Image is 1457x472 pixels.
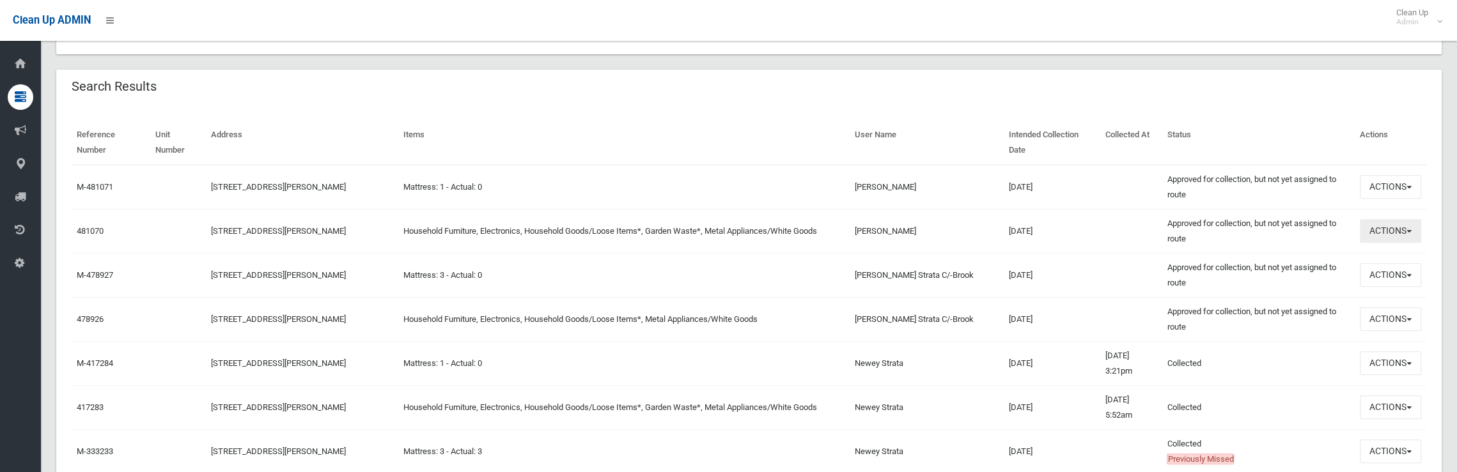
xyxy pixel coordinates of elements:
a: M-333233 [77,446,113,456]
td: Newey Strata [850,341,1004,385]
span: Clean Up [1390,8,1441,27]
span: Previously Missed [1167,453,1234,464]
a: M-478927 [77,270,113,280]
td: [PERSON_NAME] [850,165,1004,209]
td: [DATE] [1004,341,1100,385]
th: Intended Collection Date [1004,121,1100,165]
button: Actions [1360,395,1421,419]
td: Household Furniture, Electronics, Household Goods/Loose Items*, Garden Waste*, Metal Appliances/W... [398,209,850,253]
td: Mattress: 1 - Actual: 0 [398,165,850,209]
td: Approved for collection, but not yet assigned to route [1162,297,1355,341]
td: Mattress: 1 - Actual: 0 [398,341,850,385]
td: [PERSON_NAME] Strata C/-Brook [850,253,1004,297]
td: [PERSON_NAME] [850,209,1004,253]
td: [DATE] 5:52am [1100,385,1162,429]
td: Household Furniture, Electronics, Household Goods/Loose Items*, Metal Appliances/White Goods [398,297,850,341]
a: [STREET_ADDRESS][PERSON_NAME] [211,270,346,280]
a: 478926 [77,314,104,324]
a: M-481071 [77,182,113,192]
button: Actions [1360,263,1421,287]
td: Mattress: 3 - Actual: 0 [398,253,850,297]
td: [DATE] [1004,297,1100,341]
a: 481070 [77,226,104,236]
td: [DATE] [1004,209,1100,253]
button: Actions [1360,175,1421,199]
td: Approved for collection, but not yet assigned to route [1162,165,1355,209]
span: Clean Up ADMIN [13,14,91,26]
th: Items [398,121,850,165]
small: Admin [1396,17,1428,27]
th: Collected At [1100,121,1162,165]
td: [DATE] [1004,385,1100,429]
a: [STREET_ADDRESS][PERSON_NAME] [211,226,346,236]
a: [STREET_ADDRESS][PERSON_NAME] [211,314,346,324]
td: Collected [1162,385,1355,429]
button: Actions [1360,219,1421,243]
td: Household Furniture, Electronics, Household Goods/Loose Items*, Garden Waste*, Metal Appliances/W... [398,385,850,429]
th: Reference Number [72,121,150,165]
td: Approved for collection, but not yet assigned to route [1162,253,1355,297]
header: Search Results [56,74,172,99]
td: [DATE] 3:21pm [1100,341,1162,385]
td: [PERSON_NAME] Strata C/-Brook [850,297,1004,341]
a: M-417284 [77,358,113,368]
th: Address [206,121,398,165]
td: [DATE] [1004,253,1100,297]
td: Approved for collection, but not yet assigned to route [1162,209,1355,253]
th: Unit Number [150,121,206,165]
a: [STREET_ADDRESS][PERSON_NAME] [211,358,346,368]
a: [STREET_ADDRESS][PERSON_NAME] [211,182,346,192]
a: [STREET_ADDRESS][PERSON_NAME] [211,402,346,412]
td: Newey Strata [850,385,1004,429]
a: 417283 [77,402,104,412]
td: Collected [1162,341,1355,385]
th: User Name [850,121,1004,165]
th: Actions [1355,121,1426,165]
a: [STREET_ADDRESS][PERSON_NAME] [211,446,346,456]
button: Actions [1360,307,1421,331]
td: [DATE] [1004,165,1100,209]
button: Actions [1360,351,1421,375]
th: Status [1162,121,1355,165]
button: Actions [1360,439,1421,463]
